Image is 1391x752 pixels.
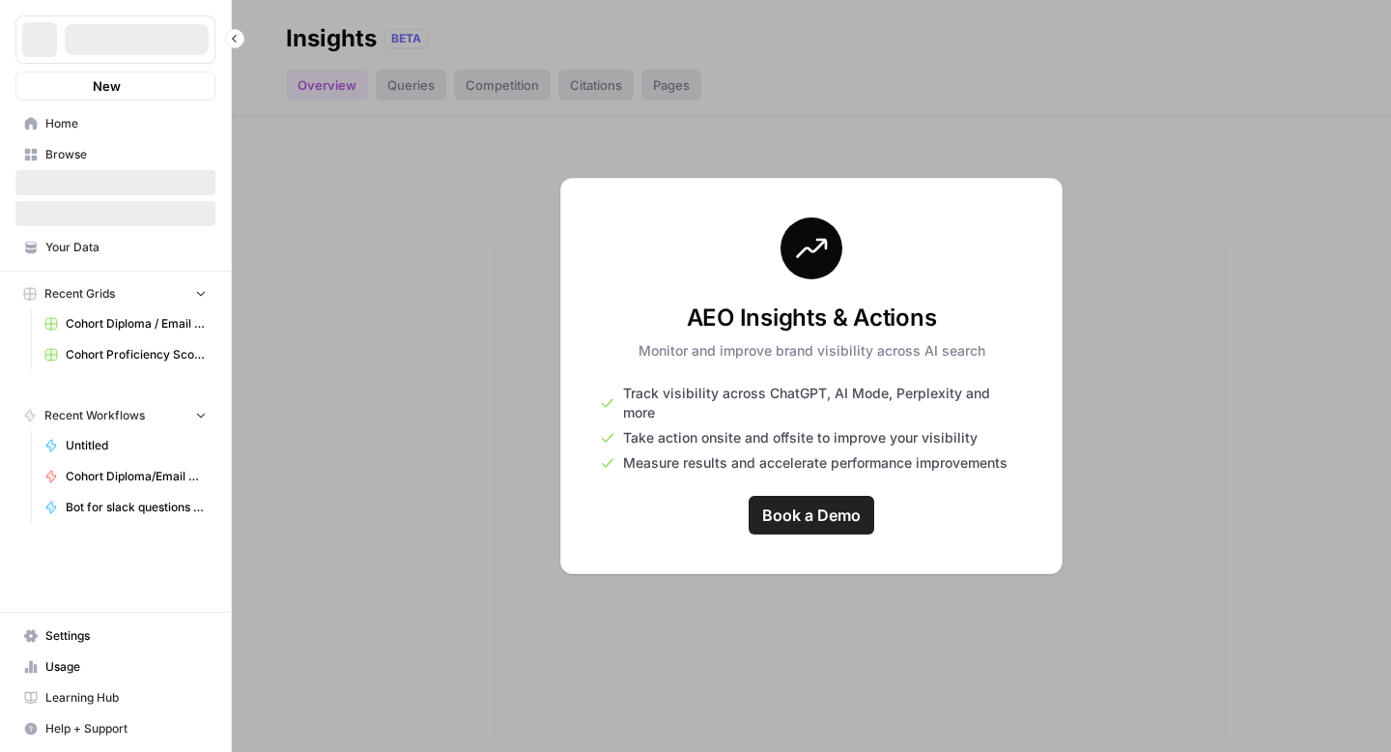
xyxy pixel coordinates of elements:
[639,341,985,361] p: Monitor and improve brand visibility across AI search
[15,621,215,651] a: Settings
[45,658,207,676] span: Usage
[623,384,1023,422] span: Track visibility across ChatGPT, AI Mode, Perplexity and more
[36,461,215,492] a: Cohort Diploma/Email Generator
[93,76,121,96] span: New
[45,720,207,738] span: Help + Support
[762,504,861,527] span: Book a Demo
[66,437,207,454] span: Untitled
[15,139,215,170] a: Browse
[15,713,215,744] button: Help + Support
[15,108,215,139] a: Home
[44,407,145,424] span: Recent Workflows
[36,430,215,461] a: Untitled
[66,346,207,363] span: Cohort Proficiency Scorer
[623,453,1008,473] span: Measure results and accelerate performance improvements
[66,315,207,333] span: Cohort Diploma / Email Automation
[749,496,874,535] a: Book a Demo
[15,401,215,430] button: Recent Workflows
[66,499,207,516] span: Bot for slack questions pt. 1
[45,115,207,132] span: Home
[639,303,985,333] h3: AEO Insights & Actions
[15,232,215,263] a: Your Data
[623,428,978,448] span: Take action onsite and offsite to improve your visibility
[15,279,215,308] button: Recent Grids
[36,339,215,370] a: Cohort Proficiency Scorer
[45,146,207,163] span: Browse
[45,627,207,645] span: Settings
[15,651,215,682] a: Usage
[15,682,215,713] a: Learning Hub
[44,285,115,303] span: Recent Grids
[36,308,215,339] a: Cohort Diploma / Email Automation
[66,468,207,485] span: Cohort Diploma/Email Generator
[15,72,215,101] button: New
[36,492,215,523] a: Bot for slack questions pt. 1
[45,239,207,256] span: Your Data
[45,689,207,707] span: Learning Hub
